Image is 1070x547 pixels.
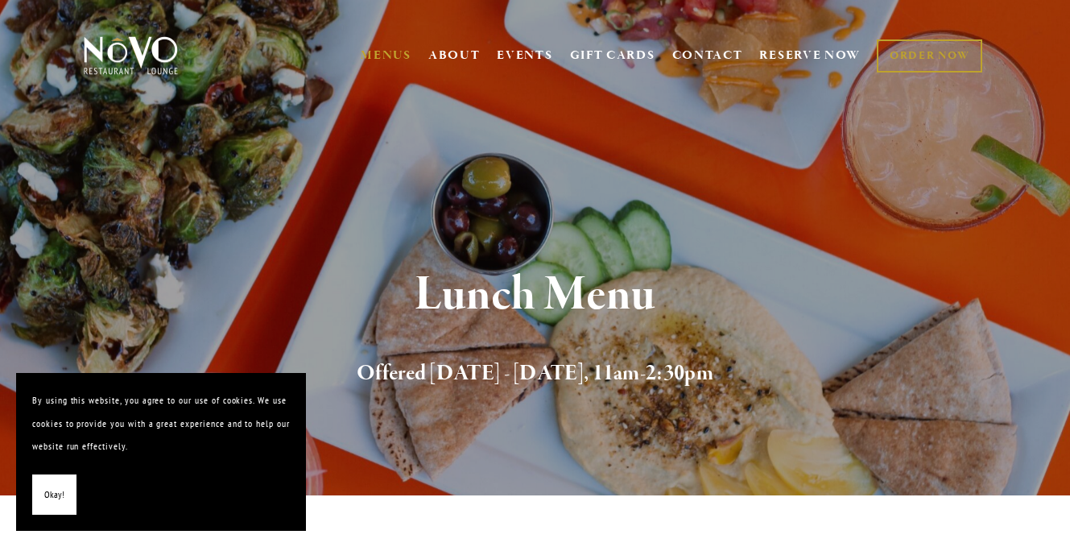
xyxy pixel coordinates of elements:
[497,48,552,64] a: EVENTS
[428,48,481,64] a: ABOUT
[16,373,306,531] section: Cookie banner
[108,269,962,321] h1: Lunch Menu
[32,474,76,516] button: Okay!
[32,389,290,458] p: By using this website, you agree to our use of cookies. We use cookies to provide you with a grea...
[672,40,743,71] a: CONTACT
[361,48,411,64] a: MENUS
[108,357,962,391] h2: Offered [DATE] - [DATE], 11am-2:30pm
[81,35,181,76] img: Novo Restaurant &amp; Lounge
[759,40,861,71] a: RESERVE NOW
[44,483,64,507] span: Okay!
[877,39,982,73] a: ORDER NOW
[570,40,655,71] a: GIFT CARDS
